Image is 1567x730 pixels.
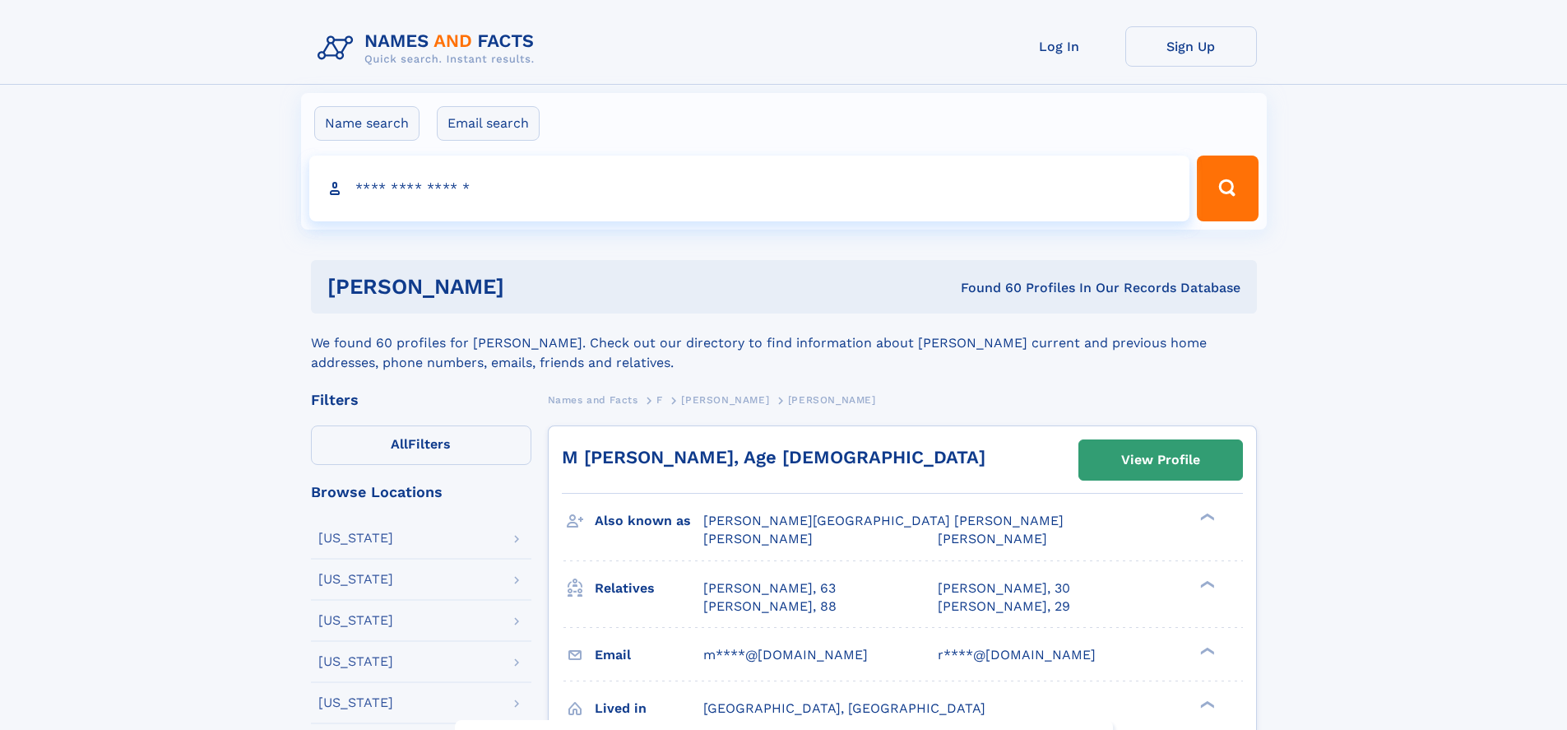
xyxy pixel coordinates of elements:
label: Name search [314,106,420,141]
button: Search Button [1197,156,1258,221]
span: [PERSON_NAME] [788,394,876,406]
div: Filters [311,393,531,407]
span: [PERSON_NAME] [681,394,769,406]
span: [PERSON_NAME] [938,531,1047,546]
span: [PERSON_NAME] [703,531,813,546]
h3: Email [595,641,703,669]
div: We found 60 profiles for [PERSON_NAME]. Check out our directory to find information about [PERSON... [311,314,1257,373]
div: ❯ [1196,645,1216,656]
div: [US_STATE] [318,696,393,709]
a: F [656,389,663,410]
a: [PERSON_NAME], 30 [938,579,1070,597]
h1: [PERSON_NAME] [327,277,733,297]
div: ❯ [1196,512,1216,523]
a: [PERSON_NAME], 29 [938,597,1070,616]
span: F [656,394,663,406]
a: View Profile [1079,440,1242,480]
div: View Profile [1121,441,1200,479]
div: [US_STATE] [318,655,393,668]
div: [US_STATE] [318,614,393,627]
div: Found 60 Profiles In Our Records Database [732,279,1240,297]
h3: Lived in [595,695,703,723]
a: Sign Up [1125,26,1257,67]
div: [US_STATE] [318,573,393,586]
label: Email search [437,106,540,141]
img: Logo Names and Facts [311,26,548,71]
a: Names and Facts [548,389,638,410]
h3: Relatives [595,574,703,602]
a: [PERSON_NAME], 88 [703,597,837,616]
h3: Also known as [595,507,703,535]
span: All [391,436,408,452]
a: Log In [994,26,1125,67]
div: Browse Locations [311,485,531,500]
a: [PERSON_NAME], 63 [703,579,836,597]
a: [PERSON_NAME] [681,389,769,410]
label: Filters [311,425,531,465]
div: ❯ [1196,579,1216,589]
input: search input [309,156,1190,221]
span: [PERSON_NAME][GEOGRAPHIC_DATA] [PERSON_NAME] [703,513,1064,528]
a: M [PERSON_NAME], Age [DEMOGRAPHIC_DATA] [562,447,985,467]
div: [US_STATE] [318,532,393,545]
div: ❯ [1196,699,1216,709]
span: [GEOGRAPHIC_DATA], [GEOGRAPHIC_DATA] [703,700,985,716]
